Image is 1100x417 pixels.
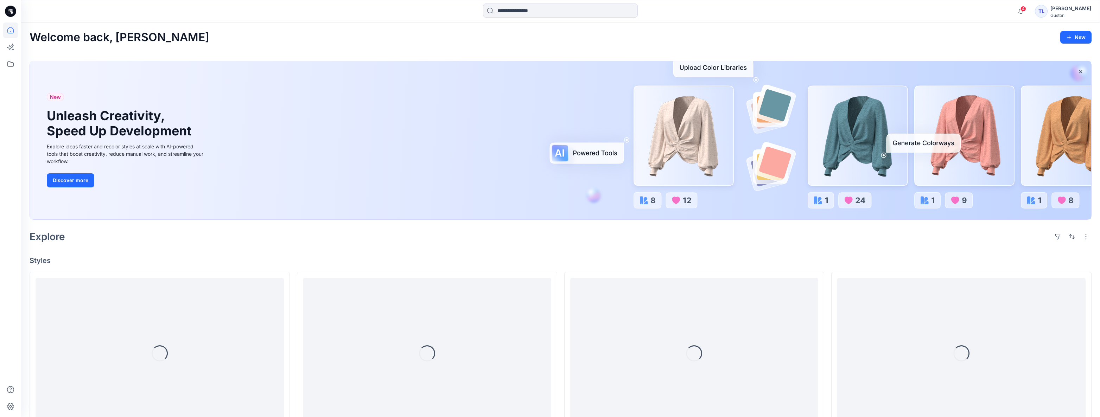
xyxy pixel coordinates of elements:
[1050,4,1091,13] div: [PERSON_NAME]
[47,108,195,139] h1: Unleash Creativity, Speed Up Development
[1050,13,1091,18] div: Guston
[47,143,205,165] div: Explore ideas faster and recolor styles at scale with AI-powered tools that boost creativity, red...
[50,93,61,101] span: New
[1020,6,1026,12] span: 4
[47,173,205,187] a: Discover more
[1035,5,1048,18] div: TL
[30,256,1092,265] h4: Styles
[1060,31,1092,44] button: New
[30,31,209,44] h2: Welcome back, [PERSON_NAME]
[47,173,94,187] button: Discover more
[30,231,65,242] h2: Explore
